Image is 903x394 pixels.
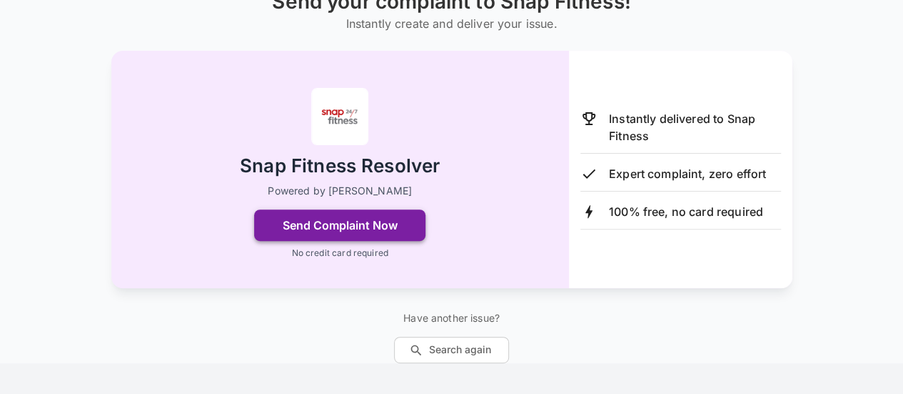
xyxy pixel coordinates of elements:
p: Instantly delivered to Snap Fitness [609,110,781,144]
p: Have another issue? [394,311,509,325]
p: Expert complaint, zero effort [609,165,766,182]
button: Search again [394,337,509,363]
button: Send Complaint Now [254,210,425,241]
h2: Snap Fitness Resolver [240,154,440,179]
img: Snap Fitness [311,88,368,145]
h6: Instantly create and deliver your issue. [272,14,630,34]
p: Powered by [PERSON_NAME] [268,184,412,198]
p: 100% free, no card required [609,203,763,220]
p: No credit card required [291,247,388,260]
